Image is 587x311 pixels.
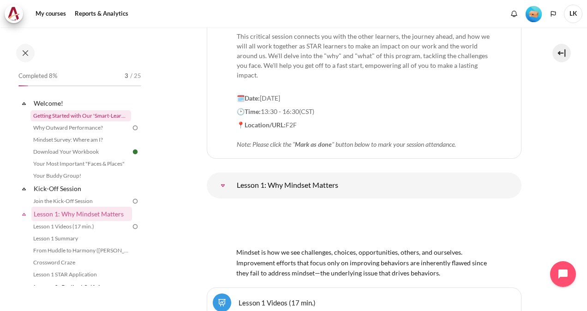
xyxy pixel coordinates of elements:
[19,184,29,193] span: Collapse
[526,5,542,22] div: Level #1
[18,72,57,81] span: Completed 8%
[237,93,491,103] p: [DATE]
[131,148,139,156] img: Done
[32,182,131,195] a: Kick-Off Session
[131,124,139,132] img: To do
[32,281,131,293] a: Lesson 2: Radical Self-Awareness
[237,121,456,148] span: F2F
[30,233,131,244] a: Lesson 1 Summary
[295,140,332,148] strong: Mark as done
[30,245,131,256] a: From Huddle to Harmony ([PERSON_NAME]'s Story)
[19,209,29,219] span: Collapse
[30,221,131,232] a: Lesson 1 Videos (17 min.)
[32,5,69,23] a: My courses
[32,208,131,220] a: Lesson 1: Why Mindset Matters
[30,158,131,169] a: Your Most Important "Faces & Places"
[30,146,131,157] a: Download Your Workbook
[30,122,131,133] a: Why Outward Performance?
[125,72,128,81] span: 3
[236,206,492,246] img: 1
[30,257,131,268] a: Crossword Craze
[19,283,29,292] span: Collapse
[522,5,545,22] a: Level #1
[214,176,232,195] a: Lesson 1: Why Mindset Matters
[130,72,141,81] span: / 25
[18,85,28,86] div: 8%
[299,108,314,115] span: (CST)
[239,298,316,307] a: Lesson 1 Videos (17 min.)
[507,7,521,21] div: Show notification window with no new notifications
[237,140,456,148] em: Note: Please click the " " button below to mark your session attendance.
[546,7,560,21] button: Languages
[131,222,139,231] img: To do
[30,196,131,207] a: Join the Kick-Off Session
[237,108,261,115] strong: 🕑Time:
[30,269,131,280] a: Lesson 1 STAR Application
[32,97,131,109] a: Welcome!
[564,5,582,23] a: User menu
[131,197,139,205] img: To do
[237,94,260,102] strong: 🗓️Date:
[237,22,491,90] p: This critical session connects you with the other learners, the journey ahead, and how we will al...
[236,248,487,277] span: Mindset is how we see challenges, choices, opportunities, others, and ourselves. Improvement effo...
[30,134,131,145] a: Mindset Survey: Where am I?
[19,99,29,108] span: Collapse
[237,121,286,129] strong: 📍Location/URL:
[261,108,314,115] span: 13:30 - 16:30
[30,170,131,181] a: Your Buddy Group!
[5,5,28,23] a: Architeck Architeck
[526,6,542,22] img: Level #1
[7,7,20,21] img: Architeck
[564,5,582,23] span: LK
[72,5,132,23] a: Reports & Analytics
[30,110,131,121] a: Getting Started with Our 'Smart-Learning' Platform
